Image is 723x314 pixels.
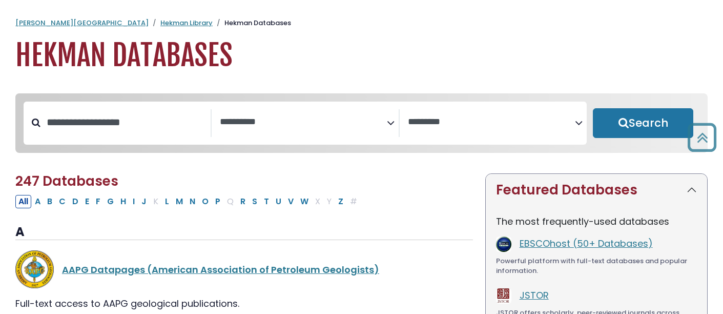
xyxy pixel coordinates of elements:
[160,18,213,28] a: Hekman Library
[261,195,272,208] button: Filter Results T
[162,195,172,208] button: Filter Results L
[138,195,150,208] button: Filter Results J
[40,114,211,131] input: Search database by title or keyword
[82,195,92,208] button: Filter Results E
[56,195,69,208] button: Filter Results C
[32,195,44,208] button: Filter Results A
[335,195,346,208] button: Filter Results Z
[15,93,708,153] nav: Search filters
[520,289,549,302] a: JSTOR
[249,195,260,208] button: Filter Results S
[15,38,708,73] h1: Hekman Databases
[130,195,138,208] button: Filter Results I
[15,297,473,310] div: Full-text access to AAPG geological publications.
[273,195,284,208] button: Filter Results U
[15,194,361,207] div: Alpha-list to filter by first letter of database name
[213,18,291,28] li: Hekman Databases
[15,195,31,208] button: All
[496,256,697,276] div: Powerful platform with full-text databases and popular information.
[408,117,575,128] textarea: Search
[62,263,379,276] a: AAPG Datapages (American Association of Petroleum Geologists)
[187,195,198,208] button: Filter Results N
[496,214,697,228] p: The most frequently-used databases
[684,128,720,147] a: Back to Top
[199,195,212,208] button: Filter Results O
[104,195,117,208] button: Filter Results G
[44,195,55,208] button: Filter Results B
[93,195,104,208] button: Filter Results F
[69,195,81,208] button: Filter Results D
[486,174,707,206] button: Featured Databases
[220,117,387,128] textarea: Search
[15,172,118,190] span: 247 Databases
[173,195,186,208] button: Filter Results M
[15,18,149,28] a: [PERSON_NAME][GEOGRAPHIC_DATA]
[15,18,708,28] nav: breadcrumb
[520,237,653,250] a: EBSCOhost (50+ Databases)
[117,195,129,208] button: Filter Results H
[212,195,223,208] button: Filter Results P
[297,195,312,208] button: Filter Results W
[15,225,473,240] h3: A
[237,195,249,208] button: Filter Results R
[285,195,297,208] button: Filter Results V
[593,108,693,138] button: Submit for Search Results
